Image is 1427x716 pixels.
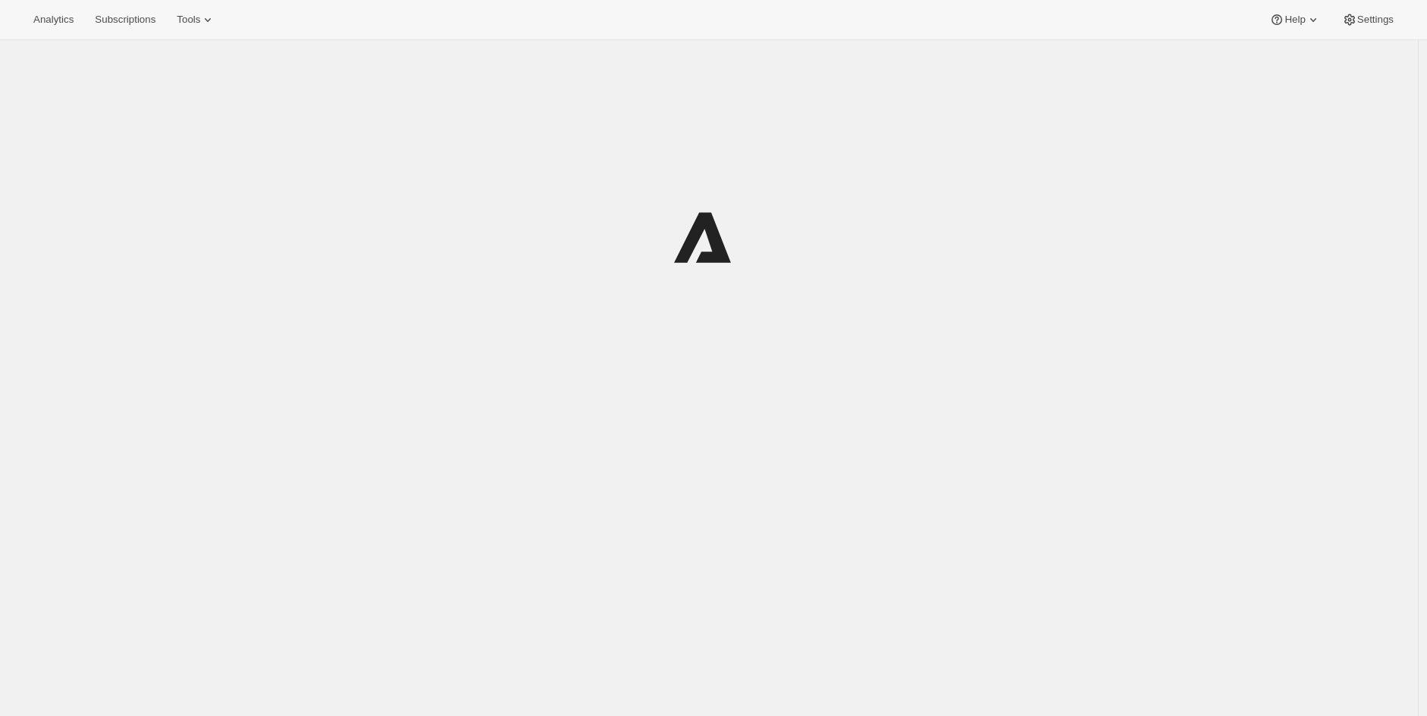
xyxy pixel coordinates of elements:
button: Tools [168,9,224,30]
span: Analytics [33,14,74,26]
button: Settings [1333,9,1403,30]
button: Subscriptions [86,9,165,30]
span: Subscriptions [95,14,155,26]
span: Settings [1357,14,1394,26]
span: Tools [177,14,200,26]
button: Help [1260,9,1329,30]
span: Help [1284,14,1305,26]
button: Analytics [24,9,83,30]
